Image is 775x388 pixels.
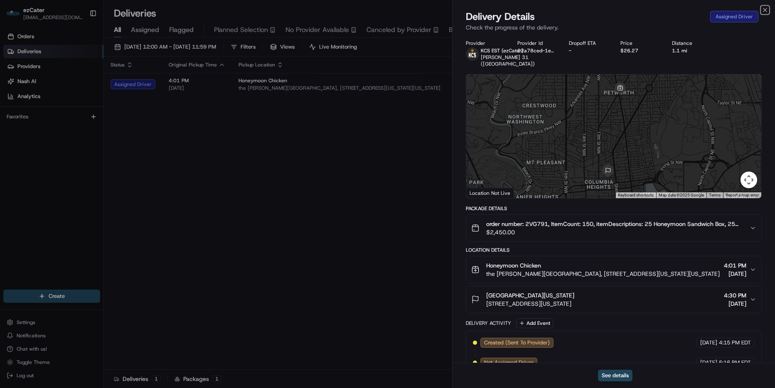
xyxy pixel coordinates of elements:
div: $26.27 [620,47,659,54]
span: [DATE] [724,300,746,308]
div: Location Details [466,247,762,253]
img: kcs-delivery.png [466,47,479,61]
span: Knowledge Base [17,120,64,129]
span: [STREET_ADDRESS][US_STATE] [486,300,574,308]
span: KCS EST (ezCater) [481,47,524,54]
span: order number: 2VG791, ItemCount: 150, itemDescriptions: 25 Honeymoon Sandwich Box, 25 Honeymoon S... [486,220,743,228]
span: Not Assigned Driver [484,359,534,366]
p: Welcome 👋 [8,33,151,47]
span: Pylon [83,141,101,147]
span: Delivery Details [466,10,535,23]
button: See details [598,370,632,381]
div: Provider [466,40,504,47]
button: Add Event [516,318,553,328]
span: API Documentation [79,120,133,129]
a: 💻API Documentation [67,117,137,132]
span: [DATE] [700,339,717,346]
span: Created (Sent To Provider) [484,339,550,346]
span: [DATE] [700,359,717,366]
span: 4:15 PM EDT [719,339,751,346]
span: 4:01 PM [724,261,746,270]
div: Start new chat [28,79,136,88]
img: 1736555255976-a54dd68f-1ca7-489b-9aae-adbdc363a1c4 [8,79,23,94]
span: [GEOGRAPHIC_DATA][US_STATE] [486,291,574,300]
div: Provider Id [517,40,556,47]
button: order number: 2VG791, ItemCount: 150, itemDescriptions: 25 Honeymoon Sandwich Box, 25 Honeymoon S... [466,215,761,241]
img: Google [468,187,496,198]
span: $2,450.00 [486,228,743,236]
div: Dropoff ETA [569,40,607,47]
div: Price [620,40,659,47]
div: We're available if you need us! [28,88,105,94]
button: Keyboard shortcuts [618,192,654,198]
input: Clear [22,54,137,62]
div: 💻 [70,121,77,128]
span: [DATE] [724,270,746,278]
img: Nash [8,8,25,25]
span: 4:30 PM [724,291,746,300]
div: 1.1 mi [672,47,710,54]
span: Honeymoon Chicken [486,261,541,270]
span: Map data ©2025 Google [659,193,704,197]
span: [PERSON_NAME] 31 ([GEOGRAPHIC_DATA]) [481,54,535,67]
button: Start new chat [141,82,151,92]
div: 📗 [8,121,15,128]
a: Terms (opens in new tab) [709,193,721,197]
button: 22a78ced-1e80-962f-e5f3-6467a6e414a7 [517,47,556,54]
a: Powered byPylon [59,140,101,147]
div: Location Not Live [466,188,514,198]
span: the [PERSON_NAME][GEOGRAPHIC_DATA], [STREET_ADDRESS][US_STATE][US_STATE] [486,270,720,278]
button: [GEOGRAPHIC_DATA][US_STATE][STREET_ADDRESS][US_STATE]4:30 PM[DATE] [466,286,761,313]
span: 5:16 PM EDT [719,359,751,366]
a: Report a map error [726,193,759,197]
div: - [569,47,607,54]
p: Check the progress of the delivery. [466,23,762,32]
a: Open this area in Google Maps (opens a new window) [468,187,496,198]
button: Map camera controls [741,172,757,188]
div: Distance [672,40,710,47]
button: Honeymoon Chickenthe [PERSON_NAME][GEOGRAPHIC_DATA], [STREET_ADDRESS][US_STATE][US_STATE]4:01 PM[... [466,256,761,283]
div: Package Details [466,205,762,212]
div: Delivery Activity [466,320,511,327]
a: 📗Knowledge Base [5,117,67,132]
